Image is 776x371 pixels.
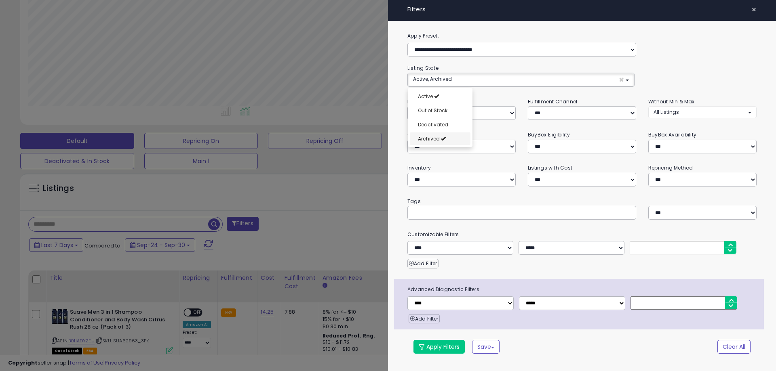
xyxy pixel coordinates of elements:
h4: Filters [407,6,757,13]
button: Apply Filters [413,340,465,354]
span: Active, Archived [413,75,452,82]
label: Apply Preset: [401,31,763,40]
small: Customizable Filters [401,230,763,239]
button: Save [472,340,500,354]
span: Active [418,93,433,100]
button: Add Filter [407,259,439,268]
small: Listings with Cost [528,164,572,171]
small: Repricing Method [648,164,693,171]
small: BuyBox Eligibility [528,131,570,138]
span: Deactivated [418,121,448,128]
span: Archived [418,135,440,142]
small: Tags [401,197,763,206]
small: Inventory [407,164,431,171]
small: Repricing [407,98,432,105]
button: All Listings [648,106,757,118]
span: × [619,75,624,84]
small: Without Min & Max [648,98,695,105]
small: BuyBox Availability [648,131,696,138]
button: Active, Archived × [408,73,634,86]
button: Add Filter [409,314,440,324]
small: Fulfillment Channel [528,98,577,105]
button: × [748,4,760,15]
span: All Listings [654,109,679,115]
small: Listing State [407,65,439,71]
button: Clear All [717,340,751,354]
small: Current Listed Price [407,131,455,138]
span: Out of Stock [418,107,447,114]
span: × [751,4,757,15]
span: Advanced Diagnostic Filters [401,285,764,294]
